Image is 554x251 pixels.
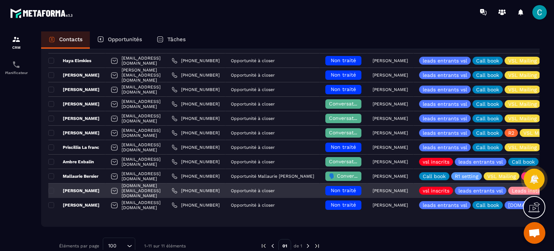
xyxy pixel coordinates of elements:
[476,87,499,92] p: Call book
[172,188,220,194] a: [PHONE_NUMBER]
[423,145,467,150] p: leads entrants vsl
[373,73,408,78] p: [PERSON_NAME]
[231,188,275,193] p: Opportunité à closer
[373,145,408,150] p: [PERSON_NAME]
[329,101,385,107] span: Conversation en cours
[329,115,385,121] span: Conversation en cours
[331,57,356,63] span: Non traité
[331,72,356,78] span: Non traité
[329,159,385,164] span: Conversation en cours
[172,144,220,150] a: [PHONE_NUMBER]
[2,71,31,75] p: Planificateur
[172,173,220,179] a: [PHONE_NUMBER]
[331,202,356,208] span: Non traité
[10,7,75,20] img: logo
[476,116,499,121] p: Call book
[59,243,99,248] p: Éléments par page
[487,174,516,179] p: VSL Mailing
[508,203,549,208] p: [DOMAIN_NAME]
[231,130,275,135] p: Opportunité à closer
[476,58,499,63] p: Call book
[314,243,320,249] img: next
[260,243,267,249] img: prev
[423,174,446,179] p: Call book
[90,31,149,49] a: Opportunités
[48,101,100,107] p: [PERSON_NAME]
[331,144,356,150] span: Non traité
[12,35,21,44] img: formation
[373,203,408,208] p: [PERSON_NAME]
[508,145,537,150] p: VSL Mailing
[458,188,503,193] p: leads entrants vsl
[172,72,220,78] a: [PHONE_NUMBER]
[476,203,499,208] p: Call book
[108,36,142,43] p: Opportunités
[48,202,100,208] p: [PERSON_NAME]
[508,87,537,92] p: VSL Mailing
[373,174,408,179] p: [PERSON_NAME]
[172,202,220,208] a: [PHONE_NUMBER]
[476,145,499,150] p: Call book
[373,130,408,135] p: [PERSON_NAME]
[373,159,408,164] p: [PERSON_NAME]
[231,101,275,107] p: Opportunité à closer
[48,173,98,179] p: Mallaurie Bersier
[423,188,449,193] p: vsl inscrits
[41,31,90,49] a: Contacts
[48,188,100,194] p: [PERSON_NAME]
[423,203,467,208] p: leads entrants vsl
[373,116,408,121] p: [PERSON_NAME]
[329,173,393,179] span: 🗣️ Conversation en cours
[524,222,545,244] div: Ouvrir le chat
[476,73,499,78] p: Call book
[373,58,408,63] p: [PERSON_NAME]
[512,188,553,193] p: Leads Instagram
[2,55,31,80] a: schedulerschedulerPlanificateur
[119,242,125,250] input: Search for option
[512,159,535,164] p: Call book
[373,87,408,92] p: [PERSON_NAME]
[294,243,302,249] p: de 1
[373,188,408,193] p: [PERSON_NAME]
[12,60,21,69] img: scheduler
[231,58,275,63] p: Opportunité à closer
[48,130,100,136] p: [PERSON_NAME]
[48,159,94,165] p: Ambre Exbalin
[423,87,467,92] p: leads entrants vsl
[231,145,275,150] p: Opportunité à closer
[172,87,220,92] a: [PHONE_NUMBER]
[172,101,220,107] a: [PHONE_NUMBER]
[48,144,99,150] p: Priscillia La franc
[231,73,275,78] p: Opportunité à closer
[106,242,119,250] span: 100
[59,36,83,43] p: Contacts
[508,73,537,78] p: VSL Mailing
[373,101,408,107] p: [PERSON_NAME]
[231,159,275,164] p: Opportunité à closer
[476,130,499,135] p: Call book
[423,159,449,164] p: vsl inscrits
[455,174,478,179] p: R1 setting
[2,46,31,49] p: CRM
[423,58,467,63] p: leads entrants vsl
[48,116,100,121] p: [PERSON_NAME]
[231,203,275,208] p: Opportunité à closer
[231,174,314,179] p: Opportunité Mallaurie [PERSON_NAME]
[231,87,275,92] p: Opportunité à closer
[2,30,31,55] a: formationformationCRM
[423,130,467,135] p: leads entrants vsl
[172,116,220,121] a: [PHONE_NUMBER]
[172,130,220,136] a: [PHONE_NUMBER]
[48,58,91,64] p: Haya Elmkies
[48,72,100,78] p: [PERSON_NAME]
[172,159,220,165] a: [PHONE_NUMBER]
[331,187,356,193] span: Non traité
[231,116,275,121] p: Opportunité à closer
[269,243,276,249] img: prev
[48,87,100,92] p: [PERSON_NAME]
[149,31,193,49] a: Tâches
[305,243,311,249] img: next
[508,130,514,135] p: R2
[423,73,467,78] p: leads entrants vsl
[167,36,186,43] p: Tâches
